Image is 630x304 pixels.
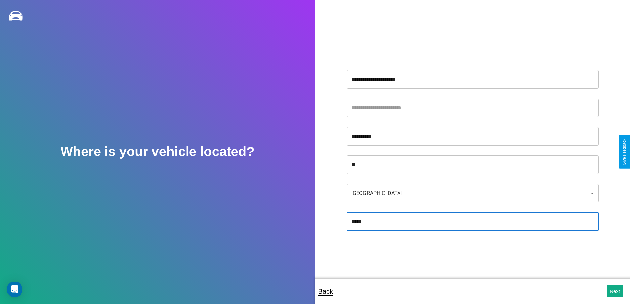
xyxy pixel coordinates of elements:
[7,282,22,297] div: Open Intercom Messenger
[347,184,599,202] div: [GEOGRAPHIC_DATA]
[61,144,255,159] h2: Where is your vehicle located?
[607,285,623,297] button: Next
[622,139,627,165] div: Give Feedback
[318,285,333,297] p: Back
